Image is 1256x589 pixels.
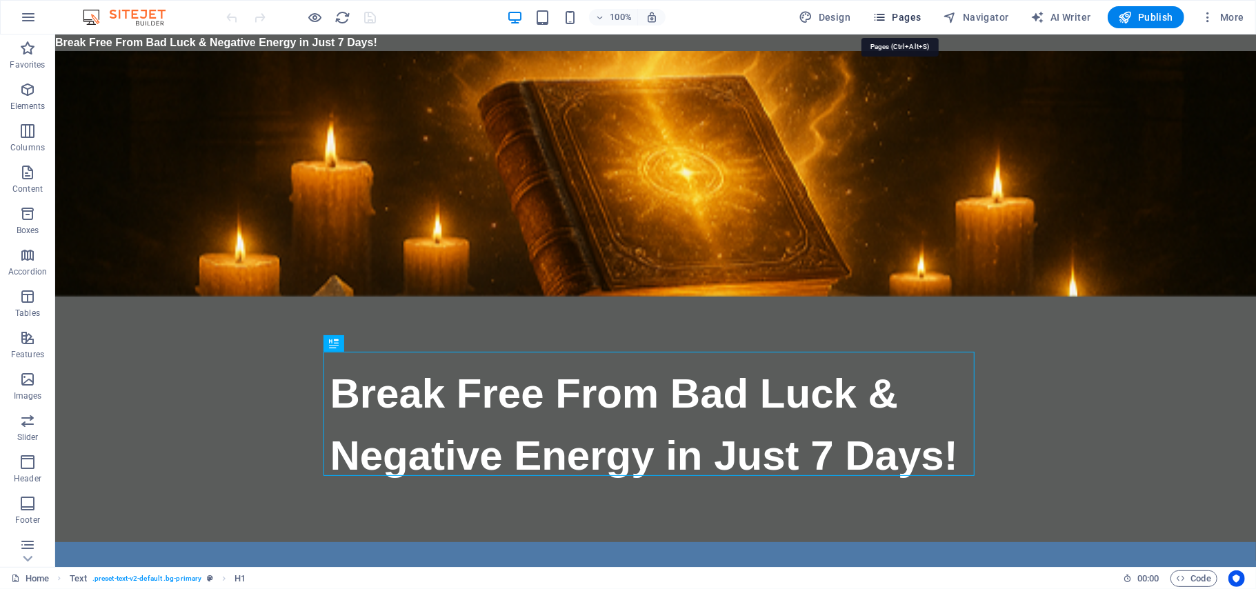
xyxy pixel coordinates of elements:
[1026,6,1097,28] button: AI Writer
[10,59,45,70] p: Favorites
[335,9,351,26] button: reload
[11,570,49,587] a: Click to cancel selection. Double-click to open Pages
[1201,10,1244,24] span: More
[1195,6,1250,28] button: More
[14,390,42,401] p: Images
[1031,10,1091,24] span: AI Writer
[17,225,39,236] p: Boxes
[1119,10,1173,24] span: Publish
[646,11,658,23] i: On resize automatically adjust zoom level to fit chosen device.
[235,570,246,587] span: Click to select. Double-click to edit
[794,6,857,28] div: Design (Ctrl+Alt+Y)
[938,6,1015,28] button: Navigator
[207,575,213,582] i: This element is a customizable preset
[79,9,183,26] img: Editor Logo
[1147,573,1149,583] span: :
[8,266,47,277] p: Accordion
[335,10,351,26] i: Reload page
[1123,570,1159,587] h6: Session time
[873,10,921,24] span: Pages
[70,570,246,587] nav: breadcrumb
[1170,570,1217,587] button: Code
[1228,570,1245,587] button: Usercentrics
[70,570,87,587] span: Click to select. Double-click to edit
[15,308,40,319] p: Tables
[11,349,44,360] p: Features
[10,142,45,153] p: Columns
[610,9,632,26] h6: 100%
[10,101,46,112] p: Elements
[14,473,41,484] p: Header
[1137,570,1159,587] span: 00 00
[1108,6,1184,28] button: Publish
[944,10,1009,24] span: Navigator
[12,183,43,194] p: Content
[92,570,201,587] span: . preset-text-v2-default .bg-primary
[17,432,39,443] p: Slider
[794,6,857,28] button: Design
[1177,570,1211,587] span: Code
[15,515,40,526] p: Footer
[867,6,926,28] button: Pages
[799,10,851,24] span: Design
[589,9,638,26] button: 100%
[307,9,323,26] button: Click here to leave preview mode and continue editing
